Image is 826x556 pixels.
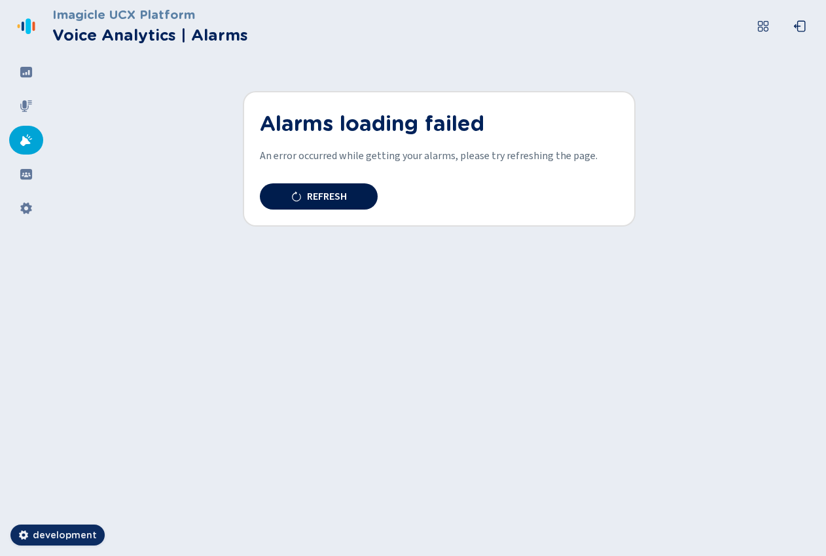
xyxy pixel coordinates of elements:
[9,126,43,155] div: Alarms
[52,24,248,47] h2: Voice Analytics | Alarms
[260,150,598,162] span: An error occurred while getting your alarms, please try refreshing the page.
[20,134,33,147] svg: alarm-filled
[307,191,347,202] span: Refresh
[33,528,97,542] span: development
[291,191,302,202] svg: arrow-clockwise
[9,194,43,223] div: Settings
[9,160,43,189] div: Groups
[260,108,619,139] h1: Alarms loading failed
[260,183,378,210] button: Refresh
[10,525,105,546] button: development
[20,168,33,181] svg: groups-filled
[20,65,33,79] svg: dashboard-filled
[9,92,43,120] div: Recordings
[9,58,43,86] div: Dashboard
[793,20,806,33] svg: box-arrow-left
[20,100,33,113] svg: mic-fill
[52,5,248,24] h3: Imagicle UCX Platform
